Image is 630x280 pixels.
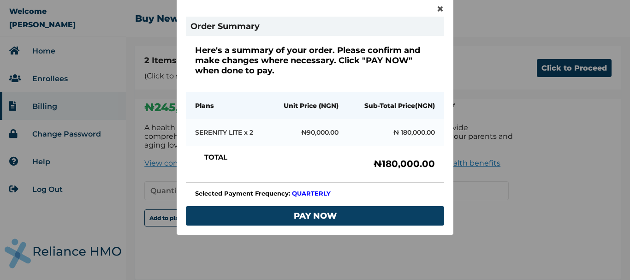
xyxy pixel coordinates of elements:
span: × [436,1,444,17]
h3: Selected Payment Frequency: [195,190,435,197]
h1: Order Summary [186,17,444,36]
td: ₦ 180,000.00 [348,119,444,146]
td: SERENITY LITE x 2 [186,119,268,146]
td: ₦ 90,000.00 [268,119,348,146]
h2: TOTAL [204,153,227,161]
h2: Here's a summary of your order. Please confirm and make changes where necessary. Click "PAY NOW" ... [195,45,435,76]
th: Unit Price (NGN) [268,92,348,119]
h3: ₦ 180,000.00 [374,158,435,169]
th: Sub-Total Price(NGN) [348,92,444,119]
button: PAY NOW [186,206,444,226]
th: Plans [186,92,268,119]
strong: QUARTERLY [292,190,331,197]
